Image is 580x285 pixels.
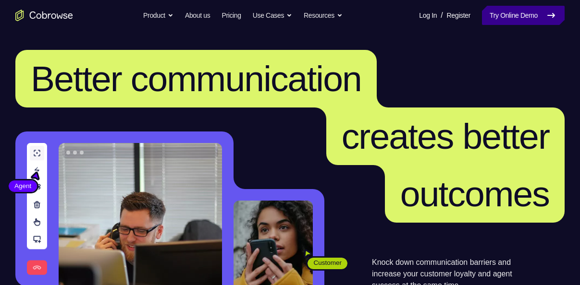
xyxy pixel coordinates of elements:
a: About us [185,6,210,25]
button: Product [143,6,173,25]
a: Go to the home page [15,10,73,21]
button: Resources [304,6,343,25]
a: Log In [419,6,437,25]
span: / [441,10,443,21]
a: Try Online Demo [482,6,565,25]
a: Pricing [222,6,241,25]
a: Register [447,6,470,25]
span: Better communication [31,59,361,99]
span: outcomes [400,174,549,214]
span: creates better [342,116,549,156]
button: Use Cases [253,6,292,25]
